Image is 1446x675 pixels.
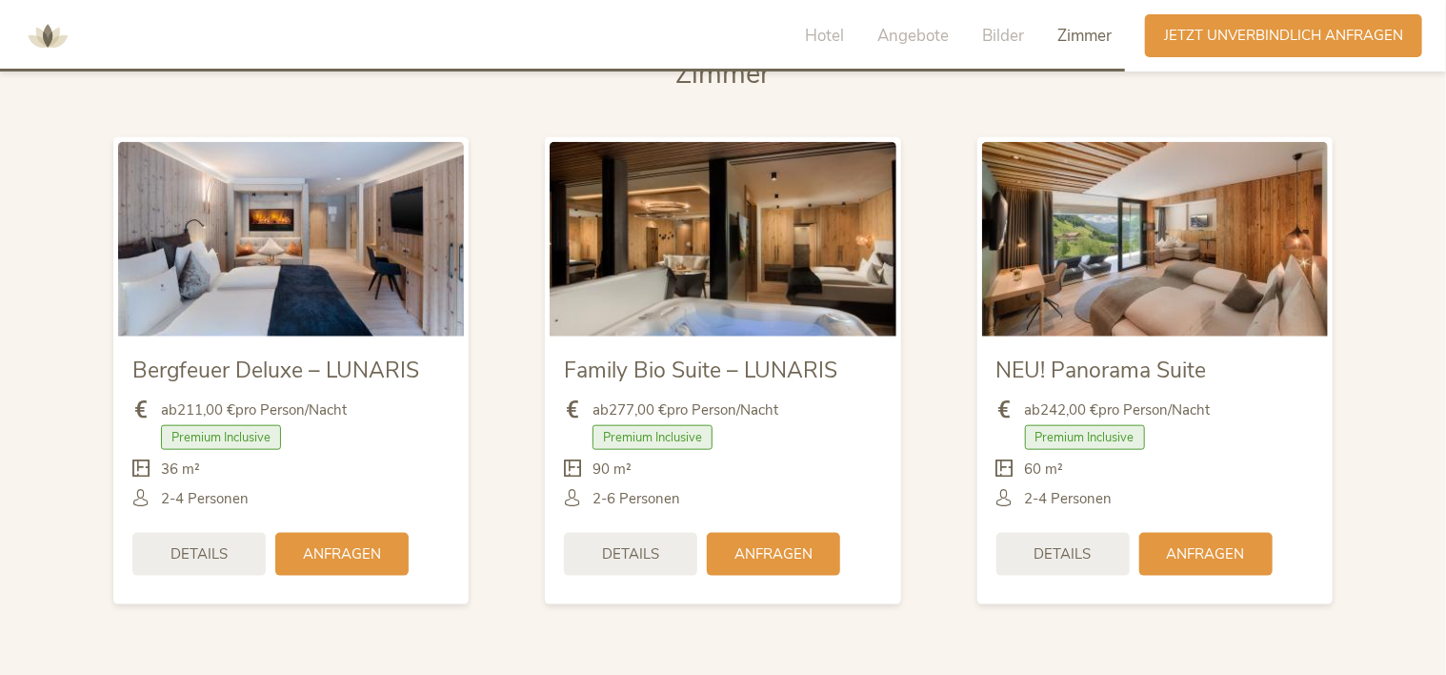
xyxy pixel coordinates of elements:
span: Hotel [805,25,844,47]
span: 36 m² [161,460,200,480]
span: 60 m² [1025,460,1064,480]
span: Anfragen [734,544,813,564]
span: 90 m² [592,460,632,480]
span: Angebote [877,25,949,47]
span: Family Bio Suite – LUNARIS [564,356,837,385]
span: ab pro Person/Nacht [592,400,778,420]
span: Anfragen [1167,544,1245,564]
img: AMONTI & LUNARIS Wellnessresort [19,8,76,65]
span: Bergfeuer Deluxe – LUNARIS [132,356,419,385]
span: Premium Inclusive [1025,425,1145,450]
img: Family Bio Suite – LUNARIS [550,142,895,337]
span: NEU! Panorama Suite [996,356,1207,385]
span: Zimmer [676,55,771,92]
span: Premium Inclusive [592,425,713,450]
span: Bilder [982,25,1024,47]
b: 277,00 € [609,400,667,419]
span: Premium Inclusive [161,425,281,450]
span: Details [171,544,228,564]
span: 2-6 Personen [592,489,680,509]
span: Anfragen [303,544,381,564]
img: NEU! Panorama Suite [982,142,1328,337]
b: 242,00 € [1041,400,1099,419]
span: Details [602,544,659,564]
span: ab pro Person/Nacht [1025,400,1211,420]
a: AMONTI & LUNARIS Wellnessresort [19,29,76,42]
span: Zimmer [1057,25,1112,47]
span: ab pro Person/Nacht [161,400,347,420]
b: 211,00 € [177,400,235,419]
span: 2-4 Personen [161,489,249,509]
span: Jetzt unverbindlich anfragen [1164,26,1403,46]
img: Bergfeuer Deluxe – LUNARIS [118,142,464,337]
span: 2-4 Personen [1025,489,1113,509]
span: Details [1034,544,1092,564]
